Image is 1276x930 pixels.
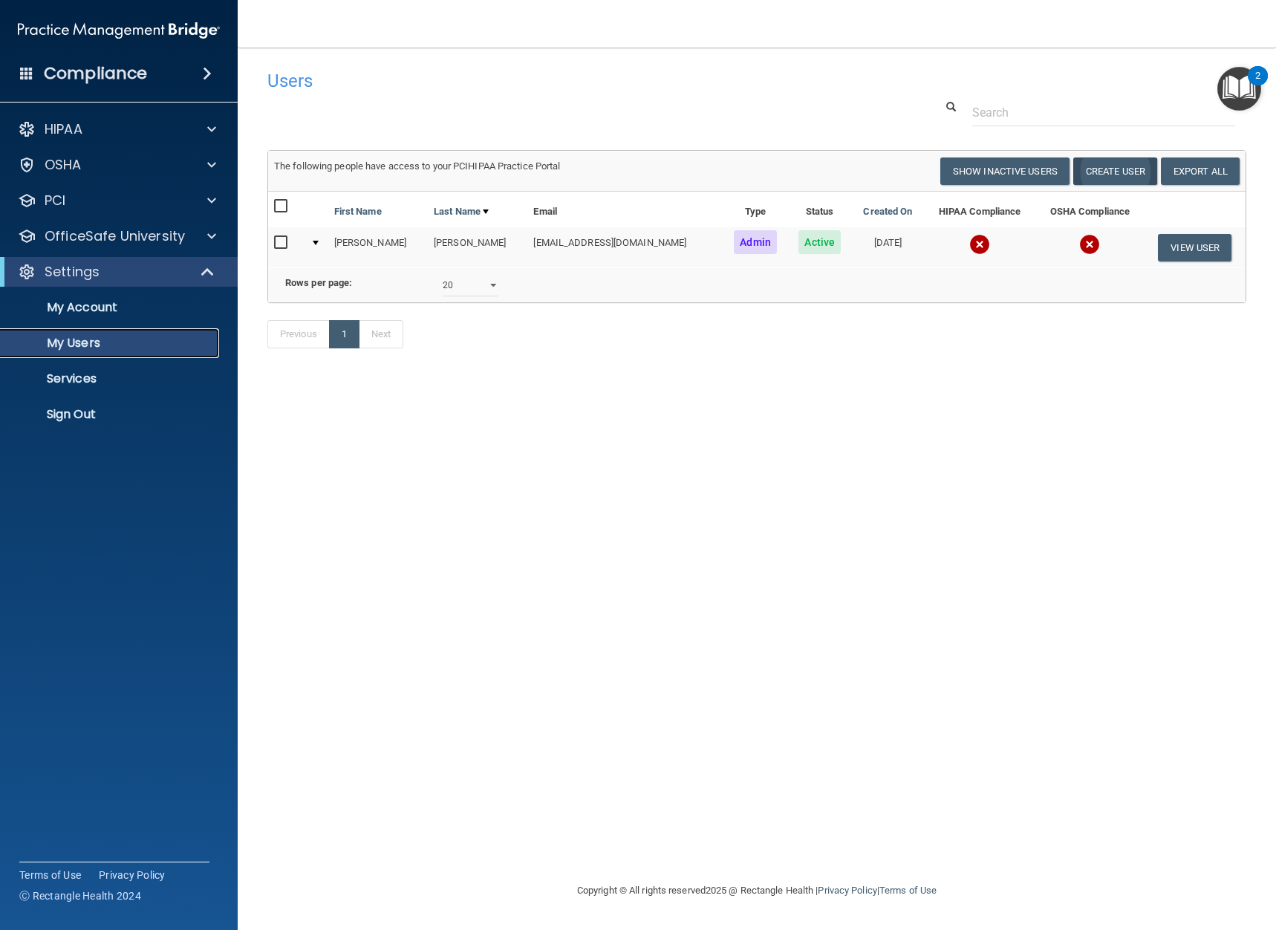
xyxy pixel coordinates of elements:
[45,156,82,174] p: OSHA
[1158,234,1231,261] button: View User
[734,230,777,254] span: Admin
[527,227,723,267] td: [EMAIL_ADDRESS][DOMAIN_NAME]
[972,99,1235,126] input: Search
[99,868,166,882] a: Privacy Policy
[285,277,352,288] b: Rows per page:
[527,192,723,227] th: Email
[486,867,1028,914] div: Copyright © All rights reserved 2025 @ Rectangle Health | |
[44,63,147,84] h4: Compliance
[969,234,990,255] img: cross.ca9f0e7f.svg
[359,320,403,348] a: Next
[45,263,100,281] p: Settings
[1161,157,1240,185] a: Export All
[879,885,937,896] a: Terms of Use
[18,16,220,45] img: PMB logo
[329,320,359,348] a: 1
[18,227,216,245] a: OfficeSafe University
[924,192,1035,227] th: HIPAA Compliance
[1019,825,1258,884] iframe: Drift Widget Chat Controller
[45,227,185,245] p: OfficeSafe University
[19,868,81,882] a: Terms of Use
[18,120,216,138] a: HIPAA
[818,885,876,896] a: Privacy Policy
[1035,192,1144,227] th: OSHA Compliance
[10,300,212,315] p: My Account
[723,192,788,227] th: Type
[1079,234,1100,255] img: cross.ca9f0e7f.svg
[10,407,212,422] p: Sign Out
[334,203,382,221] a: First Name
[267,320,330,348] a: Previous
[10,371,212,386] p: Services
[267,71,829,91] h4: Users
[852,227,924,267] td: [DATE]
[428,227,527,267] td: [PERSON_NAME]
[18,192,216,209] a: PCI
[274,160,561,172] span: The following people have access to your PCIHIPAA Practice Portal
[10,336,212,351] p: My Users
[18,156,216,174] a: OSHA
[434,203,489,221] a: Last Name
[19,888,141,903] span: Ⓒ Rectangle Health 2024
[863,203,912,221] a: Created On
[940,157,1070,185] button: Show Inactive Users
[45,120,82,138] p: HIPAA
[1255,76,1260,95] div: 2
[1073,157,1157,185] button: Create User
[788,192,852,227] th: Status
[1217,67,1261,111] button: Open Resource Center, 2 new notifications
[328,227,428,267] td: [PERSON_NAME]
[18,263,215,281] a: Settings
[798,230,841,254] span: Active
[45,192,65,209] p: PCI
